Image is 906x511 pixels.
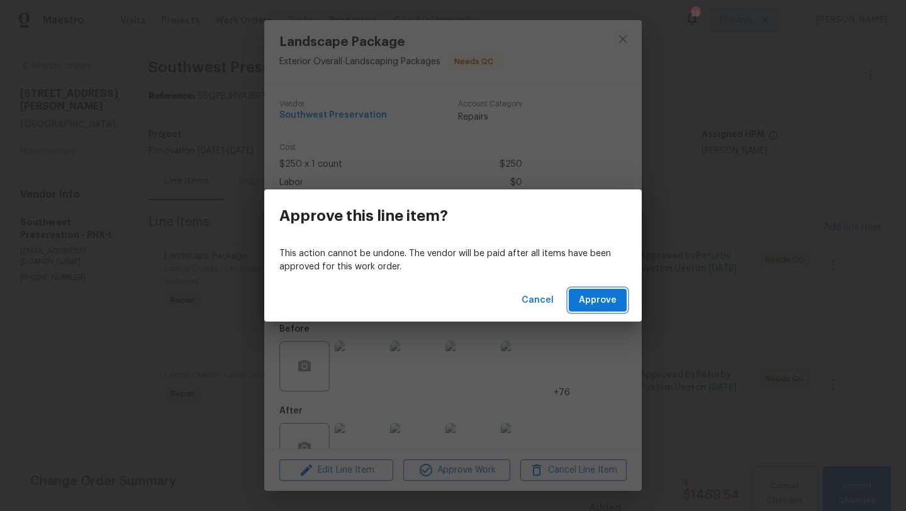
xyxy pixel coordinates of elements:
[279,207,448,225] h3: Approve this line item?
[569,289,627,312] button: Approve
[279,247,627,274] p: This action cannot be undone. The vendor will be paid after all items have been approved for this...
[579,293,617,308] span: Approve
[517,289,559,312] button: Cancel
[522,293,554,308] span: Cancel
